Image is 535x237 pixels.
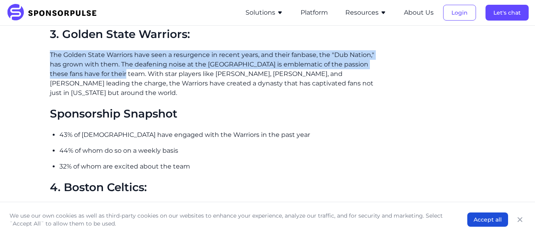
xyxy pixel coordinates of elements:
p: 43% of [DEMOGRAPHIC_DATA] have engaged with the Warriors in the past year [59,130,375,140]
button: Let's chat [485,5,529,21]
button: Login [443,5,476,21]
p: We use our own cookies as well as third-party cookies on our websites to enhance your experience,... [10,212,451,228]
button: About Us [404,8,434,17]
a: About Us [404,9,434,16]
p: 32% of whom are excited about the team [59,162,375,171]
a: Login [443,9,476,16]
h2: Sponsorship Snapshot [50,107,375,121]
button: Accept all [467,212,508,227]
h2: 3. Golden State Warriors: [50,28,375,41]
button: Resources [345,8,386,17]
h2: 4. Boston Celtics: [50,181,375,194]
p: 44% of whom do so on a weekly basis [59,146,375,155]
a: Platform [301,9,328,16]
img: SponsorPulse [6,4,103,21]
a: Let's chat [485,9,529,16]
p: The Golden State Warriors have seen a resurgence in recent years, and their fanbase, the "Dub Nat... [50,50,375,98]
button: Solutions [246,8,283,17]
iframe: Chat Widget [495,199,535,237]
button: Platform [301,8,328,17]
